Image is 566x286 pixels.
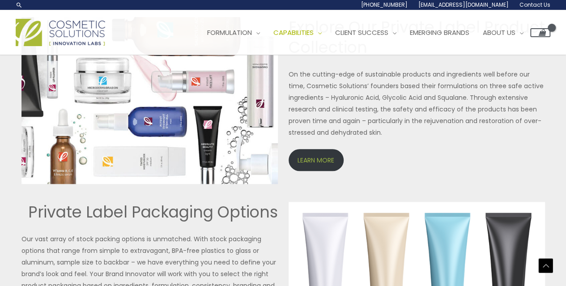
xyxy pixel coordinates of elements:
[194,19,550,46] nav: Site Navigation
[418,1,509,9] span: [EMAIL_ADDRESS][DOMAIN_NAME]
[21,17,278,184] img: Private Label Product Collection Image featuring an assortment of products
[207,28,252,37] span: Formulation
[289,68,545,138] p: On the cutting-edge of sustainable products and ingredients well before our time, Cosmetic Soluti...
[335,28,388,37] span: Client Success
[289,149,344,171] a: LEARN MORE
[16,19,105,46] img: Cosmetic Solutions Logo
[289,17,545,58] h2: Explore Our Private Label Product Collection
[273,28,314,37] span: Capabilities
[21,202,278,222] h2: Private Label Packaging Options
[328,19,403,46] a: Client Success
[200,19,267,46] a: Formulation
[267,19,328,46] a: Capabilities
[530,28,550,37] a: View Shopping Cart, empty
[483,28,515,37] span: About Us
[519,1,550,9] span: Contact Us
[476,19,530,46] a: About Us
[361,1,408,9] span: [PHONE_NUMBER]
[403,19,476,46] a: Emerging Brands
[16,1,23,9] a: Search icon link
[410,28,469,37] span: Emerging Brands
